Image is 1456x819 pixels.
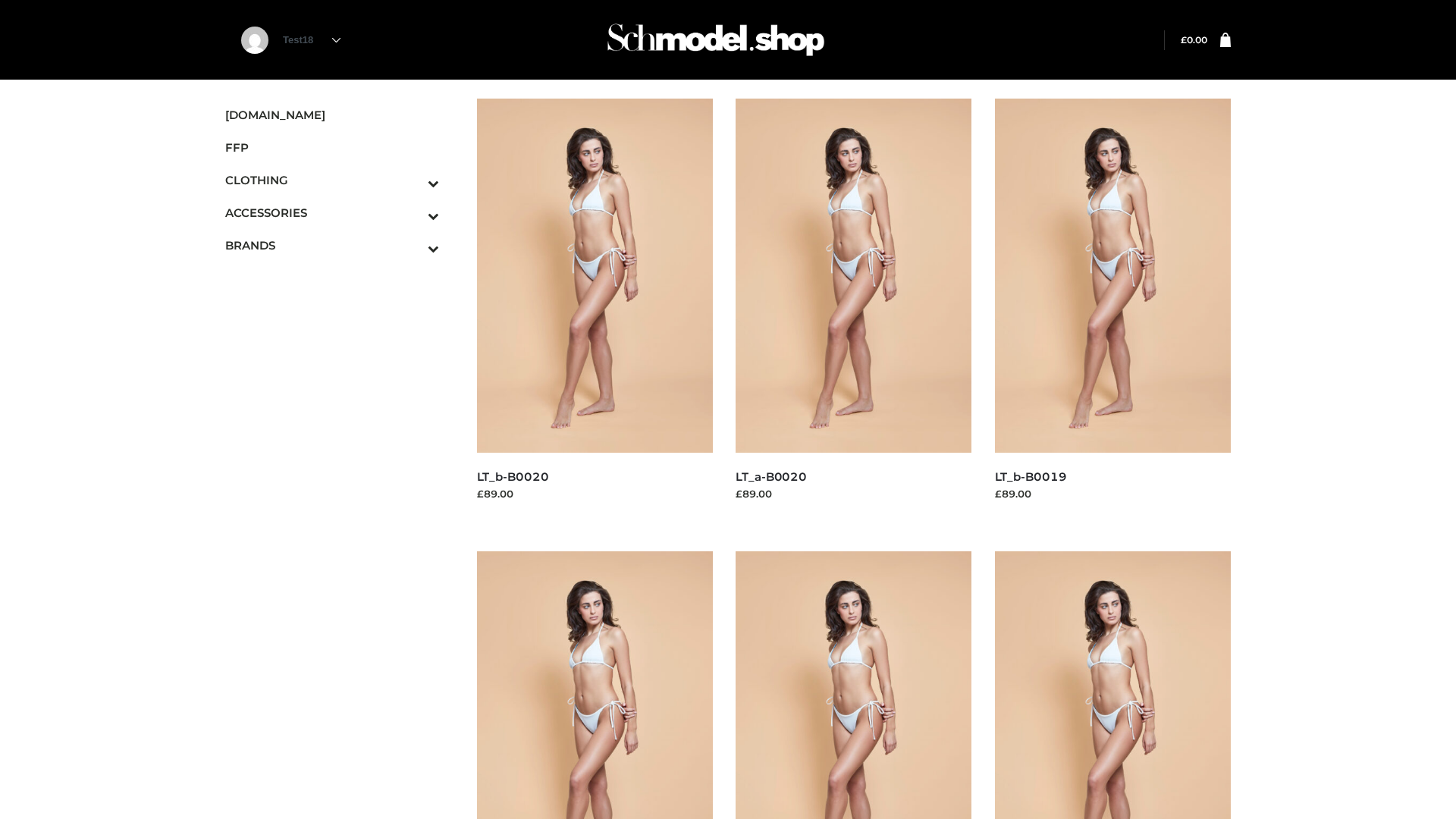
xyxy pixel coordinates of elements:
div: £89.00 [477,486,714,501]
a: [DOMAIN_NAME] [225,99,439,131]
span: [DOMAIN_NAME] [225,106,439,124]
span: ACCESSORIES [225,204,439,221]
a: Read more [477,504,533,516]
a: £0.00 [1181,34,1207,45]
a: BRANDSToggle Submenu [225,229,439,262]
span: BRANDS [225,237,439,254]
a: CLOTHINGToggle Submenu [225,164,439,196]
span: FFP [225,139,439,156]
a: FFP [225,131,439,164]
a: Test18 [283,34,340,45]
span: £ [1181,34,1187,45]
div: £89.00 [995,486,1232,501]
a: LT_b-B0019 [995,469,1067,484]
a: ACCESSORIESToggle Submenu [225,196,439,229]
a: Read more [995,504,1051,516]
div: £89.00 [736,486,972,501]
a: LT_a-B0020 [736,469,807,484]
button: Toggle Submenu [386,196,439,229]
button: Toggle Submenu [386,164,439,196]
a: LT_b-B0020 [477,469,549,484]
bdi: 0.00 [1181,34,1207,45]
a: Read more [736,504,792,516]
img: Schmodel Admin 964 [602,10,830,70]
button: Toggle Submenu [386,229,439,262]
span: CLOTHING [225,171,439,189]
